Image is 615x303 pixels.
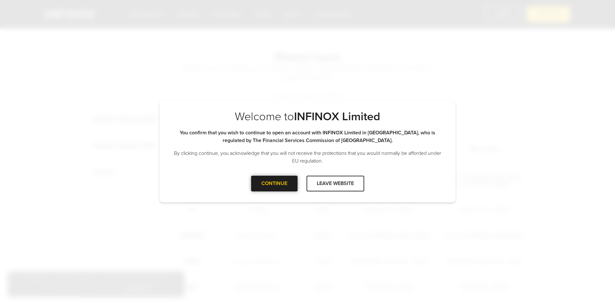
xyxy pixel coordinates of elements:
div: LEAVE WEBSITE [307,176,364,191]
div: CONTINUE [251,176,298,191]
p: By clicking continue, you acknowledge that you will not receive the protections that you would no... [172,149,443,165]
p: Welcome to [172,110,443,124]
strong: INFINOX Limited [294,110,380,123]
strong: You confirm that you wish to continue to open an account with INFINOX Limited in [GEOGRAPHIC_DATA... [180,130,435,144]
